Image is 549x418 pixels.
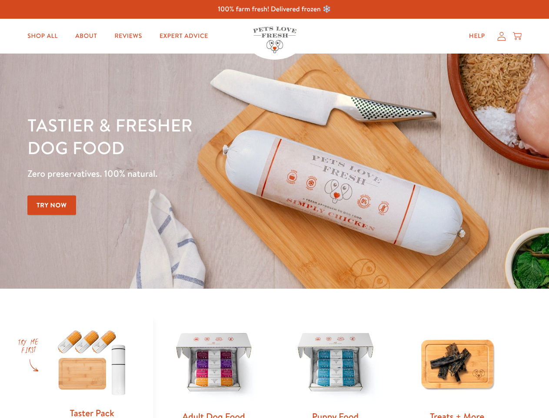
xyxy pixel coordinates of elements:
a: Help [462,27,492,45]
a: About [68,27,104,45]
a: Try Now [27,196,76,215]
a: Reviews [107,27,149,45]
h1: Tastier & fresher dog food [27,114,357,159]
a: Expert Advice [153,27,215,45]
p: Zero preservatives. 100% natural. [27,166,357,182]
a: Shop All [20,27,65,45]
img: Pets Love Fresh [253,27,296,53]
